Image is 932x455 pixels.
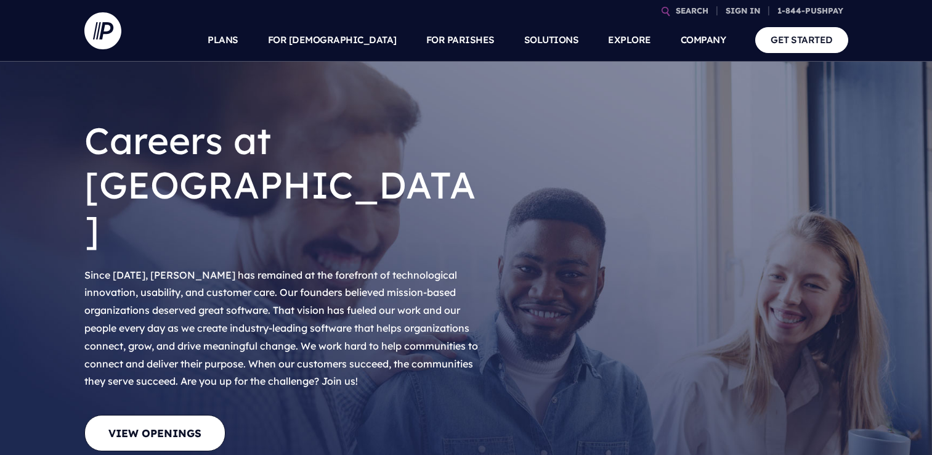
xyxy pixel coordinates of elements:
[608,18,651,62] a: EXPLORE
[84,109,485,261] h1: Careers at [GEOGRAPHIC_DATA]
[681,18,726,62] a: COMPANY
[268,18,397,62] a: FOR [DEMOGRAPHIC_DATA]
[755,27,848,52] a: GET STARTED
[84,415,225,451] a: View Openings
[84,269,478,388] span: Since [DATE], [PERSON_NAME] has remained at the forefront of technological innovation, usability,...
[208,18,238,62] a: PLANS
[524,18,579,62] a: SOLUTIONS
[426,18,495,62] a: FOR PARISHES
